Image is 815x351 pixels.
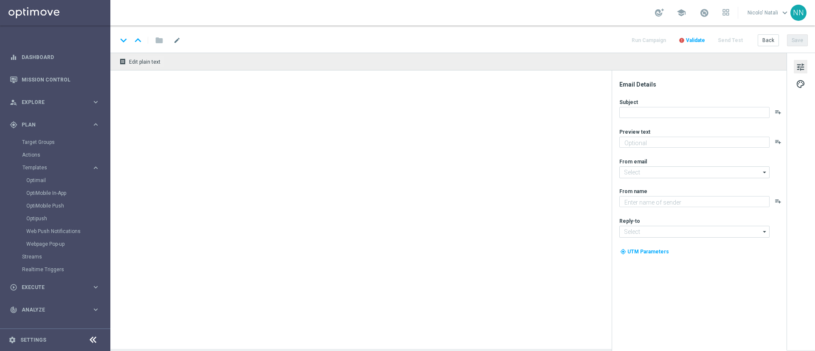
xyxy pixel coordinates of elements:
[22,165,92,170] div: Templates
[22,164,100,171] button: Templates keyboard_arrow_right
[619,247,670,256] button: my_location UTM Parameters
[22,68,100,91] a: Mission Control
[677,8,686,17] span: school
[619,166,770,178] input: Select
[761,226,769,237] i: arrow_drop_down
[627,249,669,255] span: UTM Parameters
[26,177,88,184] a: Optimail
[26,199,110,212] div: OptiMobile Push
[22,46,100,68] a: Dashboard
[22,152,88,158] a: Actions
[92,306,100,314] i: keyboard_arrow_right
[117,56,164,67] button: receipt Edit plain text
[132,34,144,47] i: keyboard_arrow_up
[22,165,83,170] span: Templates
[10,306,92,314] div: Analyze
[620,249,626,255] i: my_location
[22,100,92,105] span: Explore
[22,122,92,127] span: Plan
[92,164,100,172] i: keyboard_arrow_right
[22,149,110,161] div: Actions
[22,285,92,290] span: Execute
[619,226,770,238] input: Select
[26,228,88,235] a: Web Push Notifications
[780,8,790,17] span: keyboard_arrow_down
[619,188,647,195] label: From name
[117,34,130,47] i: keyboard_arrow_down
[619,218,640,225] label: Reply-to
[10,121,92,129] div: Plan
[9,284,100,291] button: play_circle_outline Execute keyboard_arrow_right
[26,241,88,247] a: Webpage Pop-up
[796,79,805,90] span: palette
[775,109,781,115] button: playlist_add
[10,68,100,91] div: Mission Control
[619,81,786,88] div: Email Details
[92,121,100,129] i: keyboard_arrow_right
[26,202,88,209] a: OptiMobile Push
[619,99,638,106] label: Subject
[787,34,808,46] button: Save
[775,138,781,145] button: playlist_add
[679,37,685,43] i: error
[9,306,100,313] button: track_changes Analyze keyboard_arrow_right
[22,139,88,146] a: Target Groups
[173,37,181,44] span: mode_edit
[22,253,88,260] a: Streams
[9,121,100,128] button: gps_fixed Plan keyboard_arrow_right
[26,187,110,199] div: OptiMobile In-App
[10,98,17,106] i: person_search
[20,337,46,343] a: Settings
[22,250,110,263] div: Streams
[26,174,110,187] div: Optimail
[9,54,100,61] button: equalizer Dashboard
[677,35,706,46] button: error Validate
[92,283,100,291] i: keyboard_arrow_right
[10,306,17,314] i: track_changes
[10,284,17,291] i: play_circle_outline
[8,336,16,344] i: settings
[758,34,779,46] button: Back
[92,328,100,336] i: keyboard_arrow_right
[10,121,17,129] i: gps_fixed
[794,77,807,90] button: palette
[775,198,781,205] button: playlist_add
[796,62,805,73] span: tune
[119,58,126,65] i: receipt
[26,212,110,225] div: Optipush
[686,37,705,43] span: Validate
[10,53,17,61] i: equalizer
[619,158,647,165] label: From email
[26,190,88,197] a: OptiMobile In-App
[22,266,88,273] a: Realtime Triggers
[26,238,110,250] div: Webpage Pop-up
[26,225,110,238] div: Web Push Notifications
[10,284,92,291] div: Execute
[26,215,88,222] a: Optipush
[619,129,650,135] label: Preview text
[794,60,807,73] button: tune
[9,99,100,106] button: person_search Explore keyboard_arrow_right
[22,263,110,276] div: Realtime Triggers
[10,46,100,68] div: Dashboard
[92,98,100,106] i: keyboard_arrow_right
[22,136,110,149] div: Target Groups
[10,98,92,106] div: Explore
[747,6,790,19] a: Nicolo' Natalikeyboard_arrow_down
[9,76,100,83] button: Mission Control
[22,307,92,312] span: Analyze
[790,5,807,21] div: NN
[129,59,160,65] span: Edit plain text
[22,161,110,250] div: Templates
[761,167,769,178] i: arrow_drop_down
